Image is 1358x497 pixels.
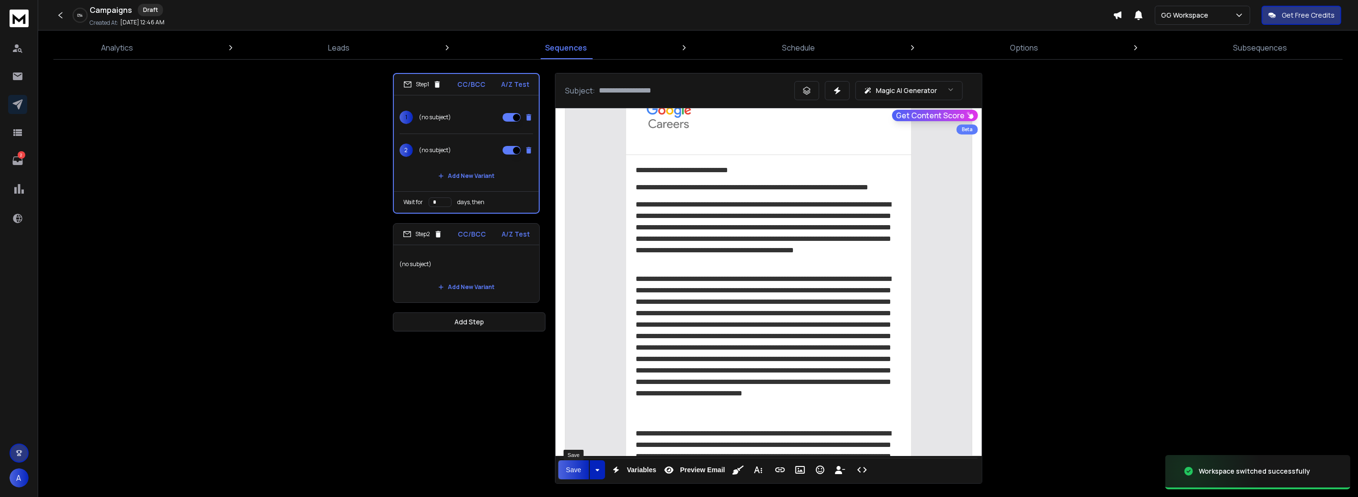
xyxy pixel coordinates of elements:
button: More Text [749,460,767,479]
p: Sequences [545,42,587,53]
button: Get Free Credits [1262,6,1341,25]
p: GG Workspace [1161,10,1212,20]
p: Get Free Credits [1282,10,1335,20]
button: Insert Unsubscribe Link [831,460,849,479]
button: Emoticons [811,460,829,479]
button: Add New Variant [431,166,502,186]
li: Step1CC/BCCA/Z Test1(no subject)2(no subject)Add New VariantWait fordays, then [393,73,540,214]
p: Wait for [403,198,423,206]
button: Preview Email [660,460,727,479]
p: A/Z Test [501,80,529,89]
p: Subject: [565,85,595,96]
img: logo [10,10,29,27]
span: Preview Email [678,466,727,474]
a: Options [1004,36,1044,59]
div: Workspace switched successfully [1199,466,1310,476]
a: Subsequences [1228,36,1293,59]
a: Analytics [95,36,139,59]
p: Options [1010,42,1038,53]
button: Save [558,460,589,479]
a: Leads [323,36,356,59]
p: Created At: [90,19,118,27]
p: [DATE] 12:46 AM [120,19,165,26]
li: Step2CC/BCCA/Z Test(no subject)Add New Variant [393,223,540,303]
span: 2 [400,144,413,157]
p: Schedule [782,42,815,53]
p: CC/BCC [458,229,486,239]
button: A [10,468,29,487]
a: Schedule [776,36,821,59]
span: 1 [400,111,413,124]
button: Clean HTML [729,460,747,479]
a: 2 [8,151,27,170]
p: 0 % [78,12,83,18]
p: A/Z Test [502,229,530,239]
button: Add New Variant [431,278,502,297]
span: Variables [625,466,658,474]
a: Sequences [539,36,593,59]
div: Save [564,450,583,460]
button: Insert Link (Ctrl+K) [771,460,789,479]
p: days, then [457,198,484,206]
button: Variables [607,460,658,479]
p: Subsequences [1234,42,1287,53]
p: 2 [18,151,25,159]
button: Magic AI Generator [855,81,963,100]
button: Get Content Score [892,110,978,121]
div: Draft [138,4,163,16]
div: Step 1 [403,80,442,89]
h1: Campaigns [90,4,132,16]
p: Magic AI Generator [876,86,937,95]
button: Insert Image (Ctrl+P) [791,460,809,479]
div: Step 2 [403,230,442,238]
p: CC/BCC [457,80,485,89]
p: (no subject) [419,114,451,121]
p: Leads [329,42,350,53]
div: Beta [957,124,978,135]
button: Add Step [393,312,545,331]
p: (no subject) [399,251,534,278]
p: Analytics [101,42,133,53]
p: (no subject) [419,146,451,154]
